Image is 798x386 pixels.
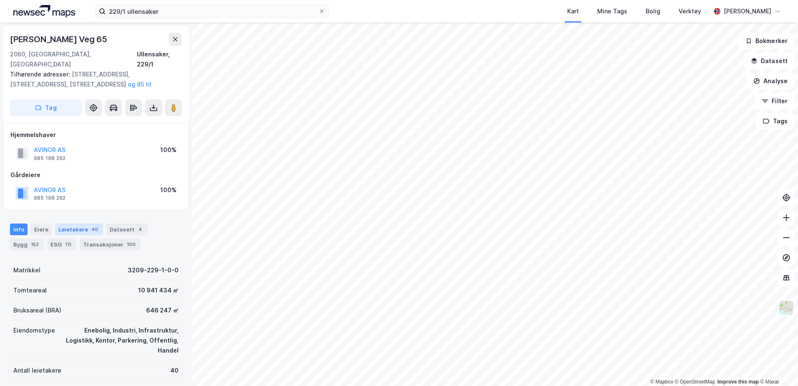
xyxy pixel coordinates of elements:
[146,305,179,315] div: 646 247 ㎡
[125,240,137,249] div: 100
[744,53,795,69] button: Datasett
[13,265,40,275] div: Matrikkel
[13,285,47,295] div: Tomteareal
[160,145,177,155] div: 100%
[10,69,175,89] div: [STREET_ADDRESS], [STREET_ADDRESS], [STREET_ADDRESS]
[10,99,82,116] button: Tag
[80,239,141,250] div: Transaksjoner
[567,6,579,16] div: Kart
[55,223,103,235] div: Leietakere
[29,240,40,249] div: 152
[10,33,109,46] div: [PERSON_NAME] Veg 65
[746,73,795,89] button: Analyse
[138,285,179,295] div: 10 941 434 ㎡
[34,155,66,162] div: 985 198 292
[90,225,100,234] div: 40
[10,239,44,250] div: Bygg
[755,93,795,109] button: Filter
[13,366,61,376] div: Antall leietakere
[106,5,318,18] input: Søk på adresse, matrikkel, gårdeiere, leietakere eller personer
[679,6,701,16] div: Verktøy
[650,379,673,385] a: Mapbox
[170,366,179,376] div: 40
[10,223,28,235] div: Info
[597,6,627,16] div: Mine Tags
[31,223,52,235] div: Eiere
[756,346,798,386] iframe: Chat Widget
[778,300,794,316] img: Z
[10,130,182,140] div: Hjemmelshaver
[160,185,177,195] div: 100%
[128,265,179,275] div: 3209-229-1-0-0
[10,170,182,180] div: Gårdeiere
[63,240,73,249] div: 70
[137,49,182,69] div: Ullensaker, 229/1
[675,379,715,385] a: OpenStreetMap
[756,113,795,130] button: Tags
[724,6,771,16] div: [PERSON_NAME]
[106,223,148,235] div: Datasett
[136,225,144,234] div: 4
[13,325,55,335] div: Eiendomstype
[738,33,795,49] button: Bokmerker
[646,6,660,16] div: Bolig
[34,195,66,201] div: 985 198 292
[10,71,72,78] span: Tilhørende adresser:
[717,379,759,385] a: Improve this map
[47,239,76,250] div: ESG
[13,5,75,18] img: logo.a4113a55bc3d86da70a041830d287a7e.svg
[65,325,179,356] div: Enebolig, Industri, Infrastruktur, Logistikk, Kontor, Parkering, Offentlig, Handel
[10,49,137,69] div: 2060, [GEOGRAPHIC_DATA], [GEOGRAPHIC_DATA]
[13,305,61,315] div: Bruksareal (BRA)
